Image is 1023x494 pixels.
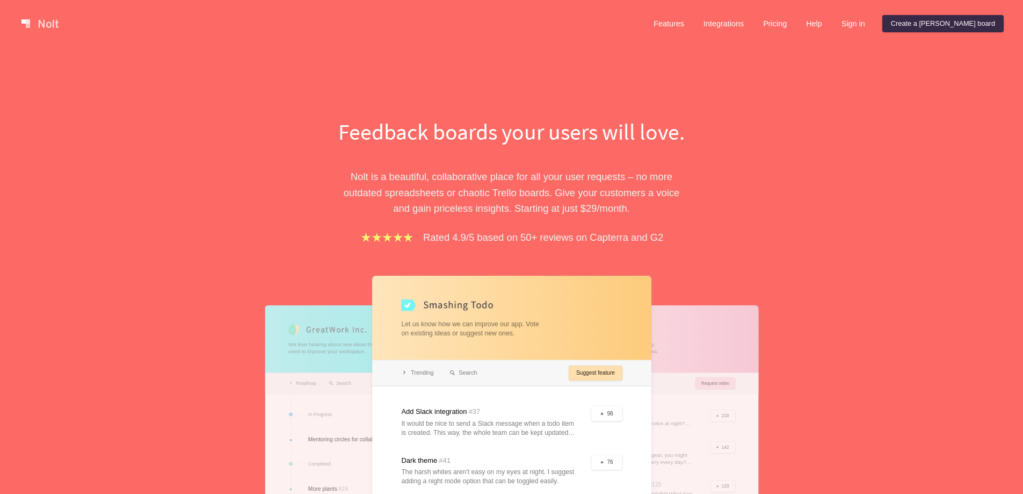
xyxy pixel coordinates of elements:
a: Integrations [695,15,752,32]
h1: Feedback boards your users will love. [327,116,697,147]
a: Create a [PERSON_NAME] board [882,15,1004,32]
p: Nolt is a beautiful, collaborative place for all your user requests – no more outdated spreadshee... [327,169,697,216]
p: Rated 4.9/5 based on 50+ reviews on Capterra and G2 [423,230,663,245]
a: Sign in [833,15,874,32]
a: Help [797,15,831,32]
a: Pricing [754,15,795,32]
a: Features [645,15,693,32]
img: stars.b067e34983.png [360,231,415,244]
